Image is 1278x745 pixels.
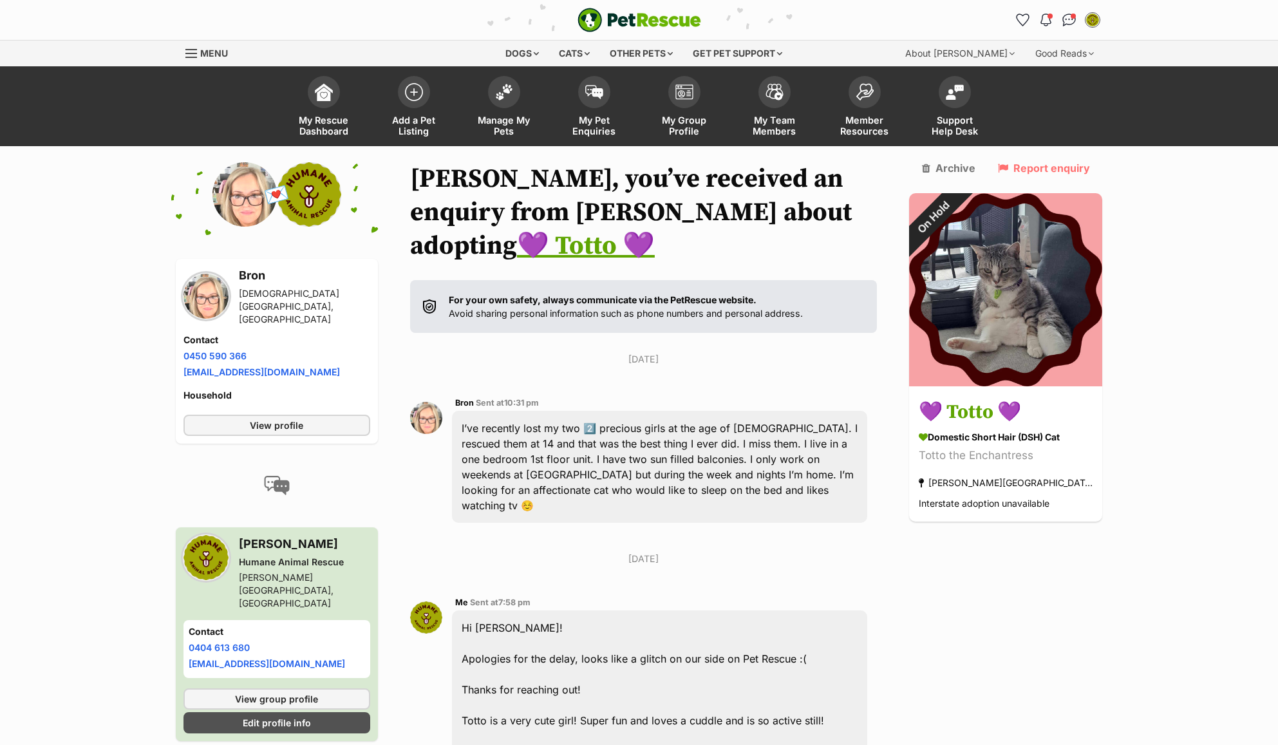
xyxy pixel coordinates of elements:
[410,552,878,565] p: [DATE]
[836,115,894,137] span: Member Resources
[449,293,803,321] p: Avoid sharing personal information such as phone numbers and personal address.
[455,398,474,408] span: Bron
[549,70,639,146] a: My Pet Enquiries
[729,70,820,146] a: My Team Members
[1040,14,1051,26] img: notifications-46538b983faf8c2785f20acdc204bb7945ddae34d4c08c2a6579f10ce5e182be.svg
[896,41,1024,66] div: About [PERSON_NAME]
[655,115,713,137] span: My Group Profile
[243,716,311,730] span: Edit profile info
[919,431,1093,444] div: Domestic Short Hair (DSH) Cat
[495,84,513,100] img: manage-my-pets-icon-02211641906a0b7f246fdf0571729dbe1e7629f14944591b6c1af311fb30b64b.svg
[452,411,868,523] div: I’ve recently lost my two 2️⃣ precious girls at the age of [DEMOGRAPHIC_DATA]. I rescued them at ...
[410,601,442,634] img: Stephanie Gregg profile pic
[262,181,291,209] span: 💌
[1036,10,1057,30] button: Notifications
[1059,10,1080,30] a: Conversations
[476,398,539,408] span: Sent at
[909,389,1102,522] a: 💜 Totto 💜 Domestic Short Hair (DSH) Cat Totto the Enchantress [PERSON_NAME][GEOGRAPHIC_DATA], [GE...
[183,274,229,319] img: Bron profile pic
[746,115,803,137] span: My Team Members
[684,41,791,66] div: Get pet support
[279,70,369,146] a: My Rescue Dashboard
[235,692,318,706] span: View group profile
[239,267,370,285] h3: Bron
[239,556,370,569] div: Humane Animal Rescue
[639,70,729,146] a: My Group Profile
[601,41,682,66] div: Other pets
[369,70,459,146] a: Add a Pet Listing
[675,84,693,100] img: group-profile-icon-3fa3cf56718a62981997c0bc7e787c4b2cf8bcc04b72c1350f741eb67cf2f40e.svg
[919,399,1093,428] h3: 💜 Totto 💜
[189,625,365,638] h4: Contact
[385,115,443,137] span: Add a Pet Listing
[909,376,1102,389] a: On Hold
[315,83,333,101] img: dashboard-icon-eb2f2d2d3e046f16d808141f083e7271f6b2e854fb5c12c21221c1fb7104beca.svg
[578,8,701,32] img: logo-e224e6f780fb5917bec1dbf3a21bbac754714ae5b6737aabdf751b685950b380.svg
[1013,10,1033,30] a: Favourites
[183,366,340,377] a: [EMAIL_ADDRESS][DOMAIN_NAME]
[455,598,468,607] span: Me
[922,162,975,174] a: Archive
[919,448,1093,465] div: Totto the Enchantress
[517,230,655,262] a: 💜 Totto 💜
[910,70,1000,146] a: Support Help Desk
[909,193,1102,386] img: 💜 Totto 💜
[183,350,247,361] a: 0450 590 366
[496,41,548,66] div: Dogs
[183,688,370,710] a: View group profile
[1026,41,1103,66] div: Good Reads
[239,535,370,553] h3: [PERSON_NAME]
[183,712,370,733] a: Edit profile info
[498,598,531,607] span: 7:58 pm
[405,83,423,101] img: add-pet-listing-icon-0afa8454b4691262ce3f59096e99ab1cd57d4a30225e0717b998d2c9b9846f56.svg
[892,176,975,259] div: On Hold
[919,475,1093,492] div: [PERSON_NAME][GEOGRAPHIC_DATA], [GEOGRAPHIC_DATA]
[185,41,237,64] a: Menu
[183,535,229,580] img: Humane Animal Rescue profile pic
[183,389,370,402] h4: Household
[926,115,984,137] span: Support Help Desk
[504,398,539,408] span: 10:31 pm
[183,334,370,346] h4: Contact
[946,84,964,100] img: help-desk-icon-fdf02630f3aa405de69fd3d07c3f3aa587a6932b1a1747fa1d2bba05be0121f9.svg
[565,115,623,137] span: My Pet Enquiries
[200,48,228,59] span: Menu
[998,162,1090,174] a: Report enquiry
[410,352,878,366] p: [DATE]
[1062,14,1076,26] img: chat-41dd97257d64d25036548639549fe6c8038ab92f7586957e7f3b1b290dea8141.svg
[1013,10,1103,30] ul: Account quick links
[410,402,442,434] img: Bron profile pic
[264,476,290,495] img: conversation-icon-4a6f8262b818ee0b60e3300018af0b2d0b884aa5de6e9bcb8d3d4eeb1a70a7c4.svg
[475,115,533,137] span: Manage My Pets
[470,598,531,607] span: Sent at
[550,41,599,66] div: Cats
[459,70,549,146] a: Manage My Pets
[766,84,784,100] img: team-members-icon-5396bd8760b3fe7c0b43da4ab00e1e3bb1a5d9ba89233759b79545d2d3fc5d0d.svg
[449,294,756,305] strong: For your own safety, always communicate via the PetRescue website.
[856,83,874,100] img: member-resources-icon-8e73f808a243e03378d46382f2149f9095a855e16c252ad45f914b54edf8863c.svg
[919,498,1049,509] span: Interstate adoption unavailable
[820,70,910,146] a: Member Resources
[250,419,303,432] span: View profile
[578,8,701,32] a: PetRescue
[585,85,603,99] img: pet-enquiries-icon-7e3ad2cf08bfb03b45e93fb7055b45f3efa6380592205ae92323e6603595dc1f.svg
[189,642,250,653] a: 0404 613 680
[1082,10,1103,30] button: My account
[183,415,370,436] a: View profile
[1086,14,1099,26] img: Stephanie Gregg profile pic
[212,162,277,227] img: Bron profile pic
[277,162,341,227] img: Humane Animal Rescue profile pic
[410,162,878,263] h1: [PERSON_NAME], you’ve received an enquiry from [PERSON_NAME] about adopting
[239,571,370,610] div: [PERSON_NAME][GEOGRAPHIC_DATA], [GEOGRAPHIC_DATA]
[295,115,353,137] span: My Rescue Dashboard
[239,287,370,326] div: [DEMOGRAPHIC_DATA][GEOGRAPHIC_DATA], [GEOGRAPHIC_DATA]
[189,658,345,669] a: [EMAIL_ADDRESS][DOMAIN_NAME]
